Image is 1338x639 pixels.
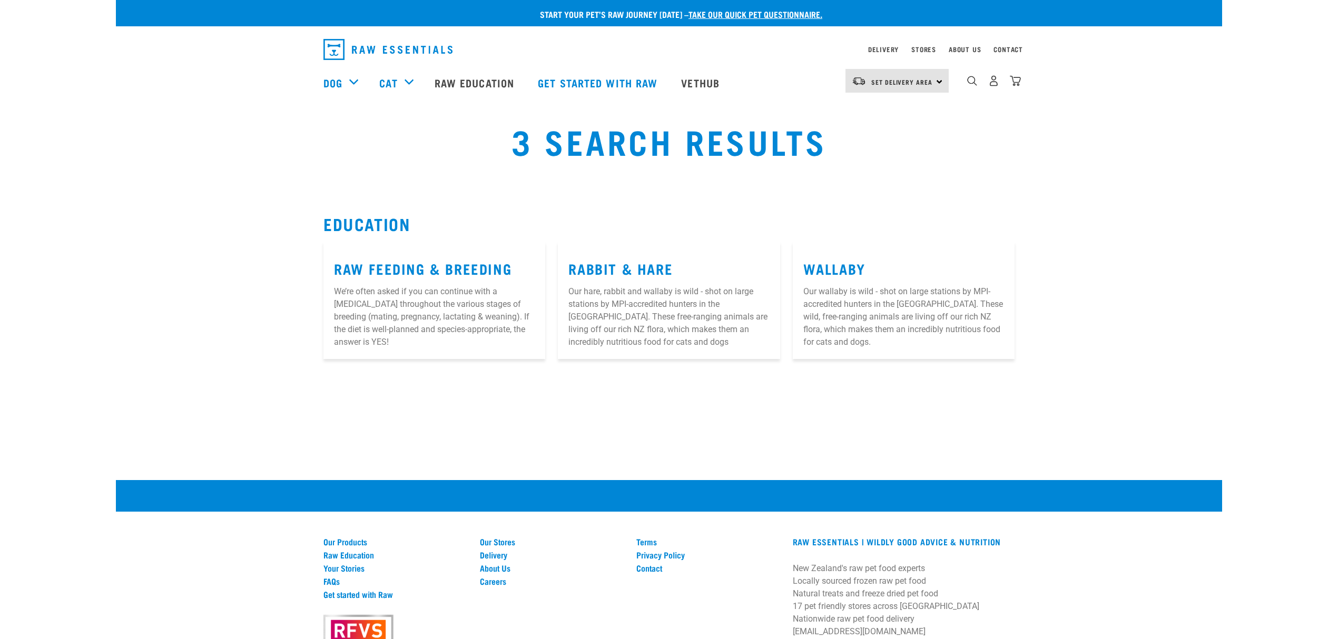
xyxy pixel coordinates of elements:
a: Raw Education [323,550,467,560]
p: New Zealand's raw pet food experts Locally sourced frozen raw pet food Natural treats and freeze ... [793,562,1015,638]
a: Contact [636,563,780,573]
span: Set Delivery Area [871,80,932,84]
a: Delivery [480,550,624,560]
p: We’re often asked if you can continue with a [MEDICAL_DATA] throughout the various stages of bree... [334,285,535,348]
a: Rabbit & Hare [568,264,673,272]
a: take our quick pet questionnaire. [688,12,822,16]
img: home-icon-1@2x.png [967,76,977,86]
img: Raw Essentials Logo [323,39,452,60]
a: Careers [480,576,624,586]
a: Get started with Raw [323,590,467,599]
nav: dropdown navigation [116,62,1222,104]
p: Our wallaby is wild - shot on large stations by MPI-accredited hunters in the [GEOGRAPHIC_DATA]. ... [803,285,1004,348]
a: About Us [480,563,624,573]
a: Dog [323,75,342,91]
a: Cat [379,75,397,91]
a: Raw Education [424,62,527,104]
a: Get started with Raw [527,62,671,104]
a: Privacy Policy [636,550,780,560]
a: FAQs [323,576,467,586]
img: user.png [988,75,999,86]
a: Contact [993,47,1023,51]
h2: Education [323,214,1015,233]
p: Start your pet’s raw journey [DATE] – [124,8,1230,21]
a: Delivery [868,47,899,51]
a: Raw Feeding & Breeding [334,264,511,272]
a: Our Stores [480,537,624,546]
nav: dropdown navigation [315,35,1023,64]
a: Wallaby [803,264,865,272]
a: Vethub [671,62,733,104]
a: Our Products [323,537,467,546]
a: Terms [636,537,780,546]
img: van-moving.png [852,76,866,86]
img: home-icon@2x.png [1010,75,1021,86]
h3: RAW ESSENTIALS | Wildly Good Advice & Nutrition [793,537,1015,546]
p: Our hare, rabbit and wallaby is wild - shot on large stations by MPI-accredited hunters in the [G... [568,285,769,348]
a: About Us [949,47,981,51]
a: Stores [911,47,936,51]
h1: 3 Search Results [323,122,1015,159]
a: Your Stories [323,563,467,573]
